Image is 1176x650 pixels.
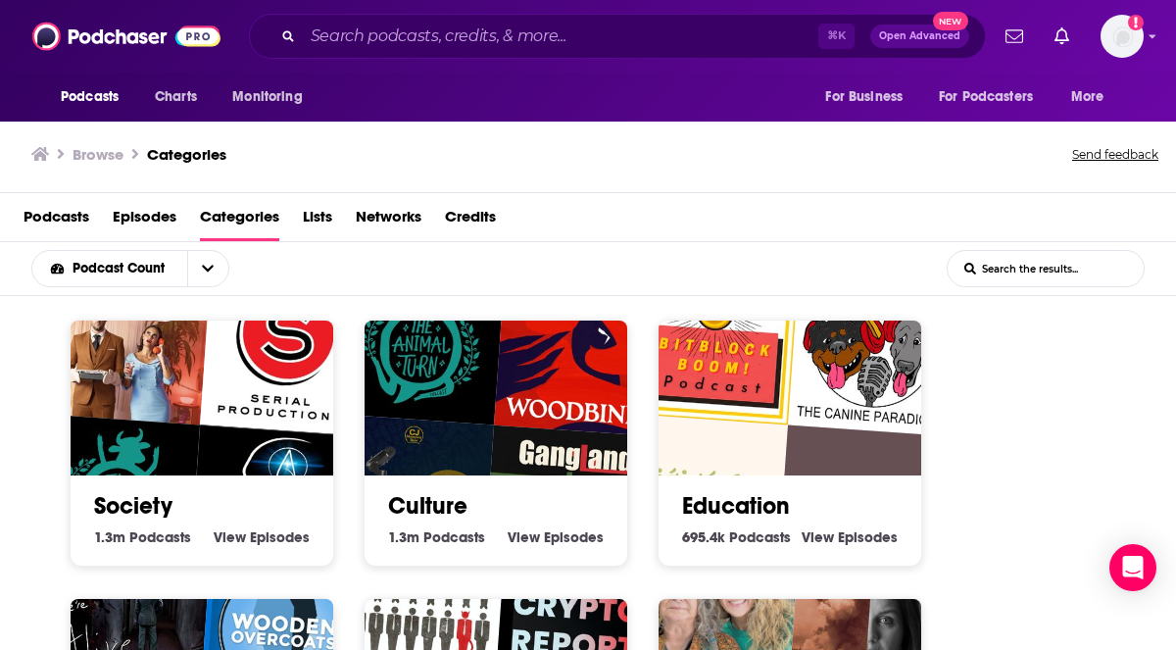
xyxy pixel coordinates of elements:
a: Categories [200,201,279,241]
button: open menu [32,262,187,275]
span: Open Advanced [879,31,960,41]
div: Open Intercom Messenger [1109,544,1156,591]
svg: Add a profile image [1128,15,1144,30]
span: Monitoring [232,83,302,111]
span: ⌘ K [818,24,855,49]
button: open menu [187,251,228,286]
a: View Culture Episodes [508,528,604,546]
span: Podcast Count [73,262,171,275]
img: Serial [200,268,368,436]
span: Charts [155,83,197,111]
button: Show profile menu [1101,15,1144,58]
a: Categories [147,145,226,164]
a: Show notifications dropdown [1047,20,1077,53]
span: Podcasts [129,528,191,546]
img: User Profile [1101,15,1144,58]
button: Send feedback [1066,141,1164,169]
a: Show notifications dropdown [998,20,1031,53]
span: 1.3m [388,528,419,546]
span: For Business [825,83,903,111]
span: Episodes [544,528,604,546]
a: Culture [388,491,467,521]
span: Episodes [838,528,898,546]
img: The Canine Paradigm [788,268,956,436]
button: Open AdvancedNew [870,25,969,48]
h2: Choose List sort [31,250,260,287]
span: Logged in as chonisebass [1101,15,1144,58]
img: Podchaser - Follow, Share and Rate Podcasts [32,18,220,55]
a: 695.4k Education Podcasts [682,528,791,546]
button: open menu [47,78,144,116]
a: Podcasts [24,201,89,241]
img: Your Mom & Dad [43,257,212,425]
a: Education [682,491,790,521]
span: For Podcasters [939,83,1033,111]
a: 1.3m Culture Podcasts [388,528,485,546]
a: Episodes [113,201,176,241]
h3: Browse [73,145,123,164]
img: Woodbine: A Parkdale Haunts Production [494,268,662,436]
span: Podcasts [61,83,119,111]
div: Search podcasts, credits, & more... [249,14,986,59]
span: 695.4k [682,528,725,546]
button: open menu [926,78,1061,116]
span: More [1071,83,1104,111]
span: Episodes [250,528,310,546]
a: Charts [142,78,209,116]
button: open menu [811,78,927,116]
img: The Animal Turn [337,257,506,425]
span: View [214,528,246,546]
a: View Society Episodes [214,528,310,546]
a: Society [94,491,172,521]
a: Networks [356,201,421,241]
span: New [933,12,968,30]
span: Podcasts [729,528,791,546]
span: Podcasts [423,528,485,546]
img: The BitBlockBoom Bitcoin Podcast [631,257,800,425]
a: 1.3m Society Podcasts [94,528,191,546]
span: View [802,528,834,546]
input: Search podcasts, credits, & more... [303,21,818,52]
button: open menu [219,78,327,116]
a: View Education Episodes [802,528,898,546]
span: 1.3m [94,528,125,546]
a: Credits [445,201,496,241]
a: Lists [303,201,332,241]
span: View [508,528,540,546]
button: open menu [1057,78,1129,116]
